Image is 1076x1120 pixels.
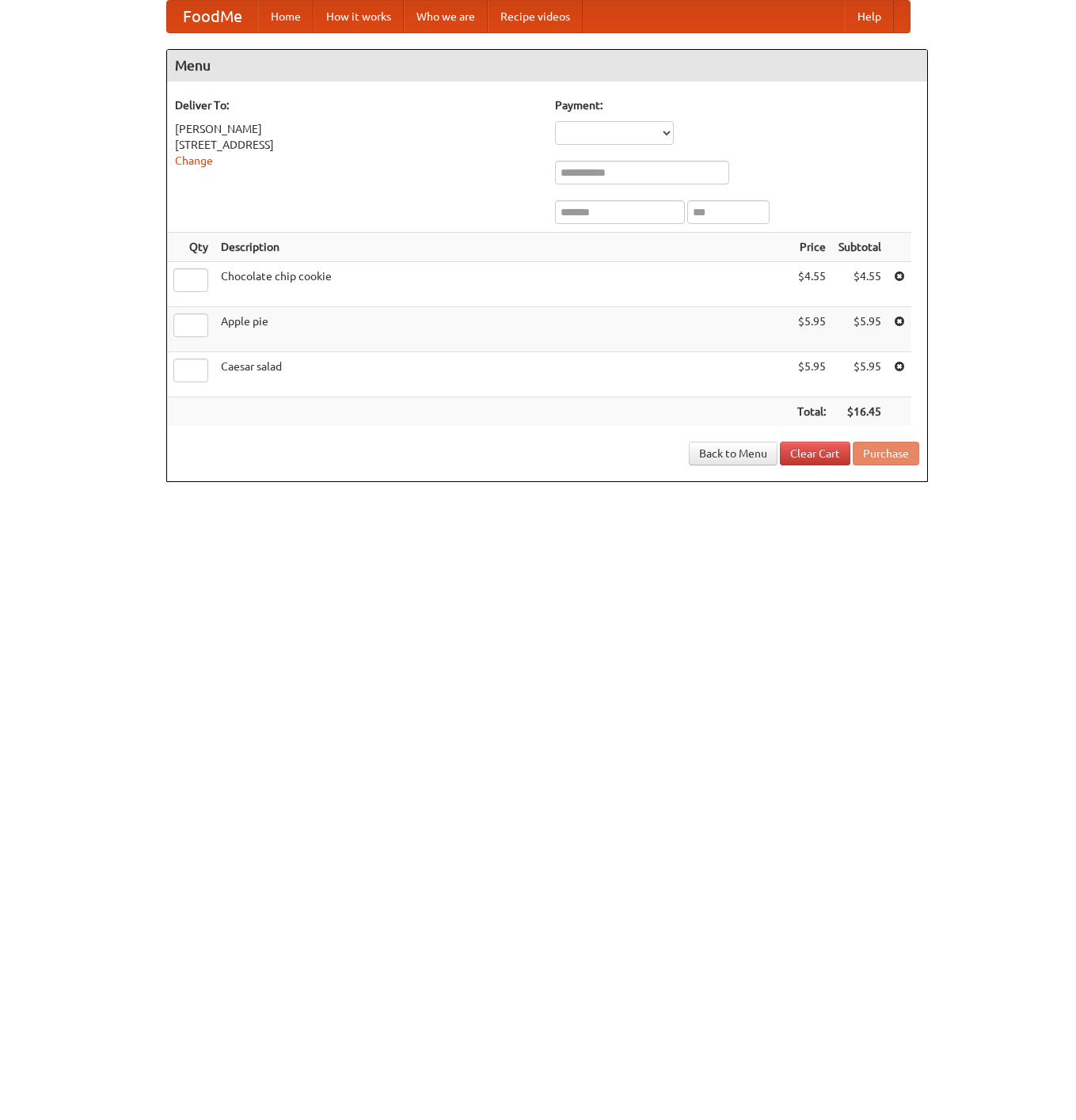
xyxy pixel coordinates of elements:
[832,262,888,307] td: $4.55
[853,442,919,465] button: Purchase
[215,233,791,262] th: Description
[167,1,258,32] a: FoodMe
[555,97,919,113] h5: Payment:
[689,442,778,465] a: Back to Menu
[175,137,539,153] div: [STREET_ADDRESS]
[488,1,583,32] a: Recipe videos
[215,262,791,307] td: Chocolate chip cookie
[167,233,215,262] th: Qty
[175,97,539,113] h5: Deliver To:
[175,154,213,167] a: Change
[832,397,888,427] th: $16.45
[780,442,850,465] a: Clear Cart
[791,233,832,262] th: Price
[832,233,888,262] th: Subtotal
[215,352,791,397] td: Caesar salad
[314,1,404,32] a: How it works
[791,307,832,352] td: $5.95
[167,50,927,82] h4: Menu
[791,352,832,397] td: $5.95
[175,121,539,137] div: [PERSON_NAME]
[258,1,314,32] a: Home
[404,1,488,32] a: Who we are
[215,307,791,352] td: Apple pie
[832,307,888,352] td: $5.95
[791,397,832,427] th: Total:
[832,352,888,397] td: $5.95
[791,262,832,307] td: $4.55
[845,1,894,32] a: Help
